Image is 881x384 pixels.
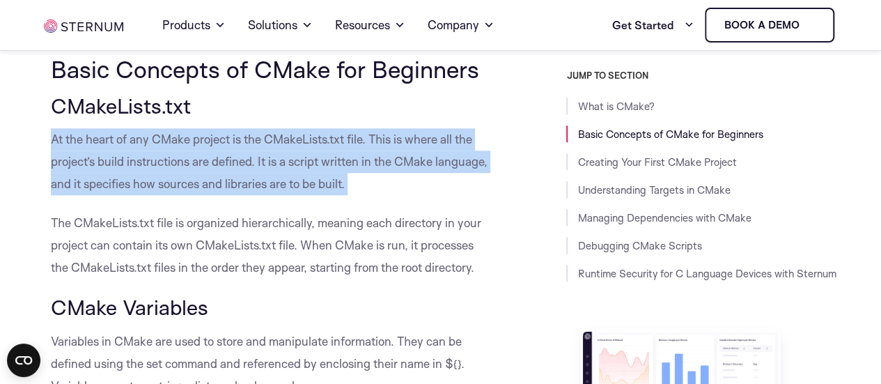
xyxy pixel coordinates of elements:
[51,212,491,279] p: The CMakeLists.txt file is organized hierarchically, meaning each directory in your project can c...
[705,8,834,43] a: Book a demo
[577,183,730,197] a: Understanding Targets in CMake
[577,155,736,169] a: Creating Your First CMake Project
[7,344,40,377] button: Open CMP widget
[577,100,654,113] a: What is CMake?
[577,239,701,252] a: Debugging CMake Scripts
[51,128,491,195] p: At the heart of any CMake project is the CMakeLists.txt file. This is where all the project’s bui...
[577,211,751,224] a: Managing Dependencies with CMake
[577,128,763,141] a: Basic Concepts of CMake for Beginners
[51,94,491,118] h3: CMakeLists.txt
[44,20,123,33] img: sternum iot
[611,11,694,39] a: Get Started
[51,56,491,82] h2: Basic Concepts of CMake for Beginners
[577,267,836,280] a: Runtime Security for C Language Devices with Sternum
[566,70,836,81] h3: JUMP TO SECTION
[51,295,491,319] h3: CMake Variables
[804,20,816,31] img: sternum iot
